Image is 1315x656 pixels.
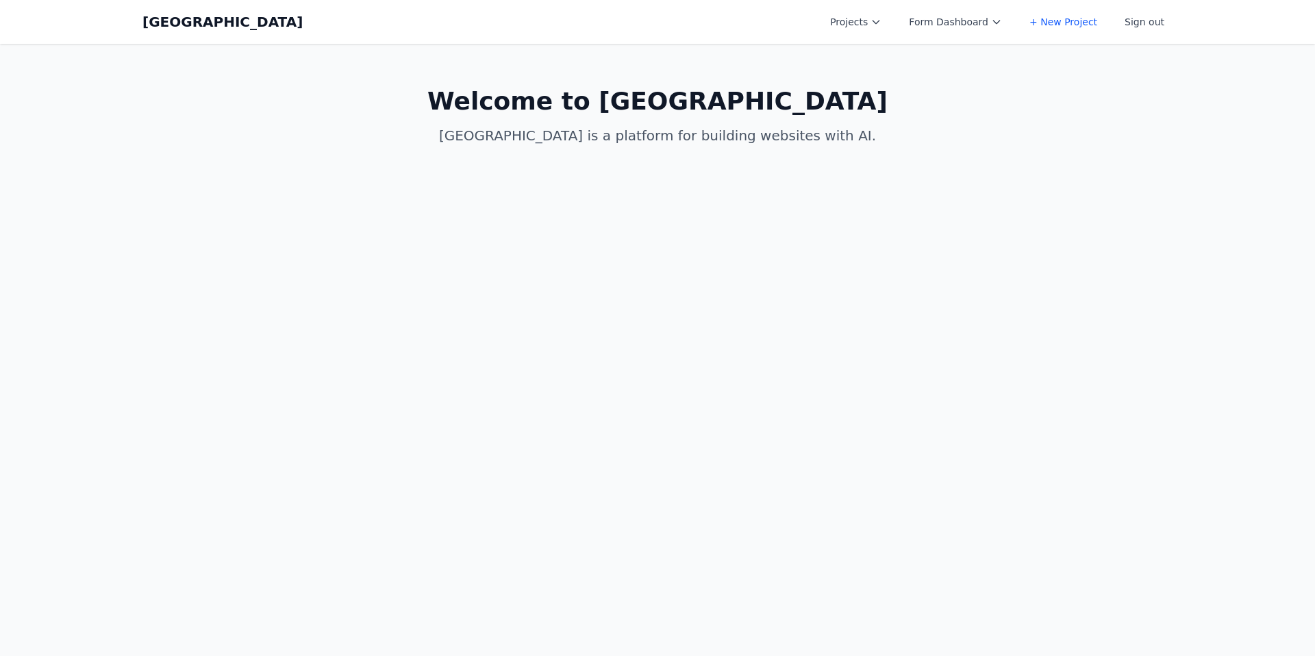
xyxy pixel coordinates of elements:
button: Projects [822,10,890,34]
p: [GEOGRAPHIC_DATA] is a platform for building websites with AI. [394,126,920,145]
h1: Welcome to [GEOGRAPHIC_DATA] [394,88,920,115]
button: Form Dashboard [901,10,1010,34]
a: [GEOGRAPHIC_DATA] [142,12,303,31]
button: Sign out [1116,10,1173,34]
a: + New Project [1021,10,1105,34]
